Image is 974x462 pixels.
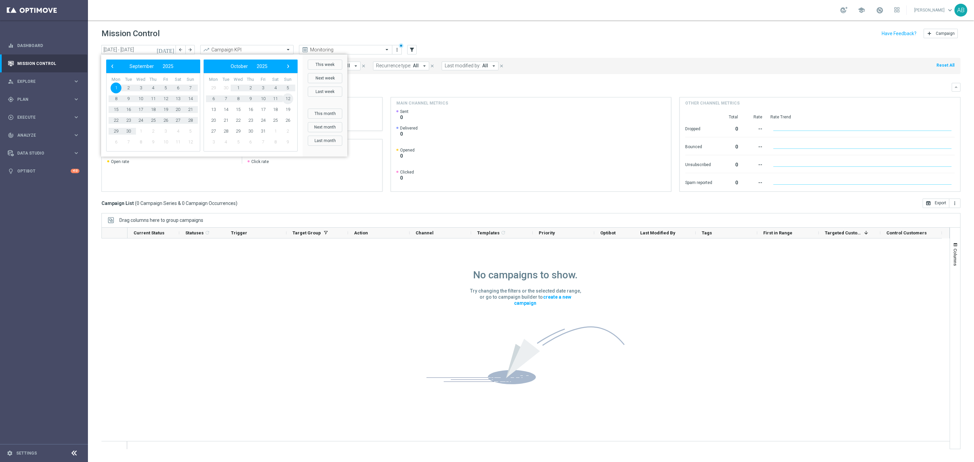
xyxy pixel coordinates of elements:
th: weekday [232,77,245,83]
span: 25 [148,115,159,126]
span: 9 [123,93,134,104]
span: 2 [148,126,159,137]
span: 22 [111,115,121,126]
i: trending_up [203,46,210,53]
button: person_search Explore keyboard_arrow_right [7,79,80,84]
i: close [361,64,366,68]
button: equalizer Dashboard [7,43,80,48]
i: more_vert [952,201,957,206]
span: 2 [282,126,293,137]
button: This month [308,109,342,119]
span: 24 [258,115,269,126]
span: 22 [233,115,243,126]
div: play_circle_outline Execute keyboard_arrow_right [7,115,80,120]
span: First in Range [763,230,792,235]
h4: Main channel metrics [396,100,448,106]
button: This week [308,60,342,70]
span: 28 [221,126,231,137]
button: ‹ [108,62,117,71]
span: 10 [135,93,146,104]
span: Calculate column [204,229,210,236]
span: Opened [400,147,415,153]
span: Campaign [936,31,955,36]
span: 20 [172,104,183,115]
button: keyboard_arrow_down [952,83,960,92]
span: Delivered [400,125,418,131]
button: October [226,62,252,71]
img: noRowsMissionControl.svg [426,326,625,384]
span: 5 [185,126,196,137]
i: keyboard_arrow_right [73,114,79,120]
button: Last month [308,136,342,146]
span: 6 [208,93,219,104]
span: 2025 [163,64,173,69]
span: 9 [282,137,293,147]
span: 24 [135,115,146,126]
i: keyboard_arrow_right [73,96,79,102]
span: 27 [172,115,183,126]
div: Dropped [685,123,712,134]
div: Bounced [685,141,712,152]
ng-select: Monitoring [299,45,392,54]
span: 17 [135,104,146,115]
button: Recurrence type: All arrow_drop_down [373,62,429,70]
span: Priority [539,230,555,235]
span: 2 [123,83,134,93]
span: Click rate [251,159,269,164]
bs-daterangepicker-container: calendar [101,54,347,157]
span: Trigger [231,230,247,235]
span: 29 [111,126,121,137]
span: Clicked [400,169,414,175]
span: Data Studio [17,151,73,155]
span: 19 [160,104,171,115]
button: open_in_browser Export [923,199,949,208]
span: 0 [400,114,409,120]
i: lightbulb [8,168,14,174]
span: 6 [245,137,256,147]
span: 11 [270,93,281,104]
span: 21 [185,104,196,115]
span: 12 [185,137,196,147]
div: Spam reported [685,177,712,187]
button: close [429,62,435,70]
h1: Mission Control [101,29,160,39]
button: Mission Control [7,61,80,66]
span: 14 [185,93,196,104]
th: weekday [269,77,282,83]
a: create a new campaign [514,293,571,307]
div: lightbulb Optibot +10 [7,168,80,174]
span: 14 [221,104,231,115]
span: 11 [148,93,159,104]
span: 4 [270,83,281,93]
div: There are unsaved changes [399,43,403,48]
div: Execute [8,114,73,120]
span: Templates [477,230,500,235]
h4: Other channel metrics [685,100,740,106]
span: 0 [400,153,415,159]
span: 8 [135,137,146,147]
span: Plan [17,97,73,101]
div: AB [954,4,967,17]
th: weekday [110,77,122,83]
span: 15 [233,104,243,115]
span: Statuses [185,230,204,235]
button: arrow_forward [185,45,195,54]
span: 30 [245,126,256,137]
bs-datepicker-navigation-view: ​ ​ ​ [205,62,293,71]
div: Plan [8,96,73,102]
div: -- [746,177,762,187]
i: play_circle_outline [8,114,14,120]
span: ( [135,200,137,206]
div: Data Studio keyboard_arrow_right [7,151,80,156]
div: Rate Trend [770,114,955,120]
i: arrow_drop_down [353,63,359,69]
div: gps_fixed Plan keyboard_arrow_right [7,97,80,102]
div: 0 [720,177,738,187]
th: weekday [172,77,184,83]
span: 2025 [257,64,268,69]
ng-select: Campaign KPI [200,45,294,54]
span: 27 [208,126,219,137]
span: 23 [123,115,134,126]
div: Rate [746,114,762,120]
